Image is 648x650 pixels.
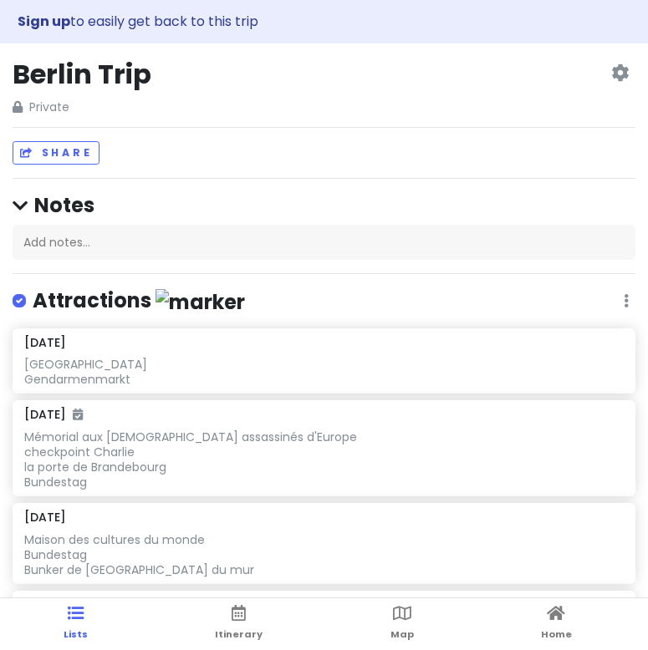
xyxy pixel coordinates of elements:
a: Lists [64,598,88,650]
div: Add notes... [13,225,635,260]
h4: Notes [13,192,635,218]
h6: [DATE] [24,335,66,350]
span: Itinerary [215,627,263,641]
strong: Sign up [18,12,70,31]
i: Added to itinerary [73,409,83,420]
span: Home [541,627,572,641]
h6: [DATE] [24,407,83,422]
a: Map [390,598,414,650]
div: Maison des cultures du monde Bundestag Bunker de [GEOGRAPHIC_DATA] du mur [24,532,623,578]
div: [GEOGRAPHIC_DATA] Gendarmenmarkt [24,357,623,387]
h6: [DATE] [24,510,66,525]
span: Map [390,627,414,641]
span: Private [13,98,151,116]
h2: Berlin Trip [13,57,151,92]
img: marker [156,289,245,315]
div: Mémorial aux [DEMOGRAPHIC_DATA] assassinés d'Europe checkpoint Charlie la porte de Brandebourg Bu... [24,429,623,490]
a: Itinerary [215,598,263,650]
button: Share [13,141,99,165]
h4: Attractions [33,287,245,315]
a: Home [541,598,572,650]
span: Lists [64,627,88,641]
